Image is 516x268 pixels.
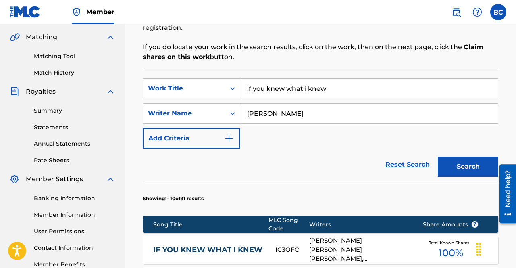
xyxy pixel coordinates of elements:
button: Search [438,157,498,177]
img: Member Settings [10,174,19,184]
a: Match History [34,69,115,77]
img: Matching [10,32,20,42]
img: MLC Logo [10,6,41,18]
div: IC3OFC [275,245,309,255]
img: 9d2ae6d4665cec9f34b9.svg [224,134,234,143]
div: Work Title [148,84,221,93]
form: Search Form [143,78,498,181]
img: expand [106,32,115,42]
img: expand [106,87,115,96]
p: Showing 1 - 10 of 31 results [143,195,204,202]
span: 100 % [439,246,463,260]
div: MLC Song Code [268,216,309,233]
a: Contact Information [34,244,115,252]
div: [PERSON_NAME] [PERSON_NAME] [PERSON_NAME], [PERSON_NAME] [309,236,410,264]
div: Writer Name [148,109,221,118]
img: search [451,7,461,17]
div: Writers [309,220,410,229]
a: Public Search [448,4,464,20]
img: expand [106,174,115,184]
a: Rate Sheets [34,156,115,165]
iframe: Chat Widget [476,229,516,268]
span: Matching [26,32,57,42]
p: If you do locate your work in the search results, click on the work, then on the next page, click... [143,42,498,62]
img: help [472,7,482,17]
a: Annual Statements [34,140,115,148]
img: Royalties [10,87,19,96]
div: Drag [472,237,485,262]
a: User Permissions [34,227,115,236]
div: Song Title [153,220,268,229]
span: Royalties [26,87,56,96]
iframe: Resource Center [493,161,516,228]
a: Summary [34,107,115,115]
span: Member Settings [26,174,83,184]
span: Share Amounts [423,220,479,229]
a: IF YOU KNEW WHAT I KNEW [153,245,264,255]
span: ? [472,221,478,228]
div: Help [469,4,485,20]
span: Total Known Shares [429,240,472,246]
a: Banking Information [34,194,115,203]
a: Statements [34,123,115,132]
a: Matching Tool [34,52,115,61]
div: User Menu [490,4,506,20]
button: Add Criteria [143,128,240,149]
span: Member [86,7,114,17]
a: Reset Search [381,156,434,174]
a: Member Information [34,211,115,219]
img: Top Rightsholder [72,7,81,17]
